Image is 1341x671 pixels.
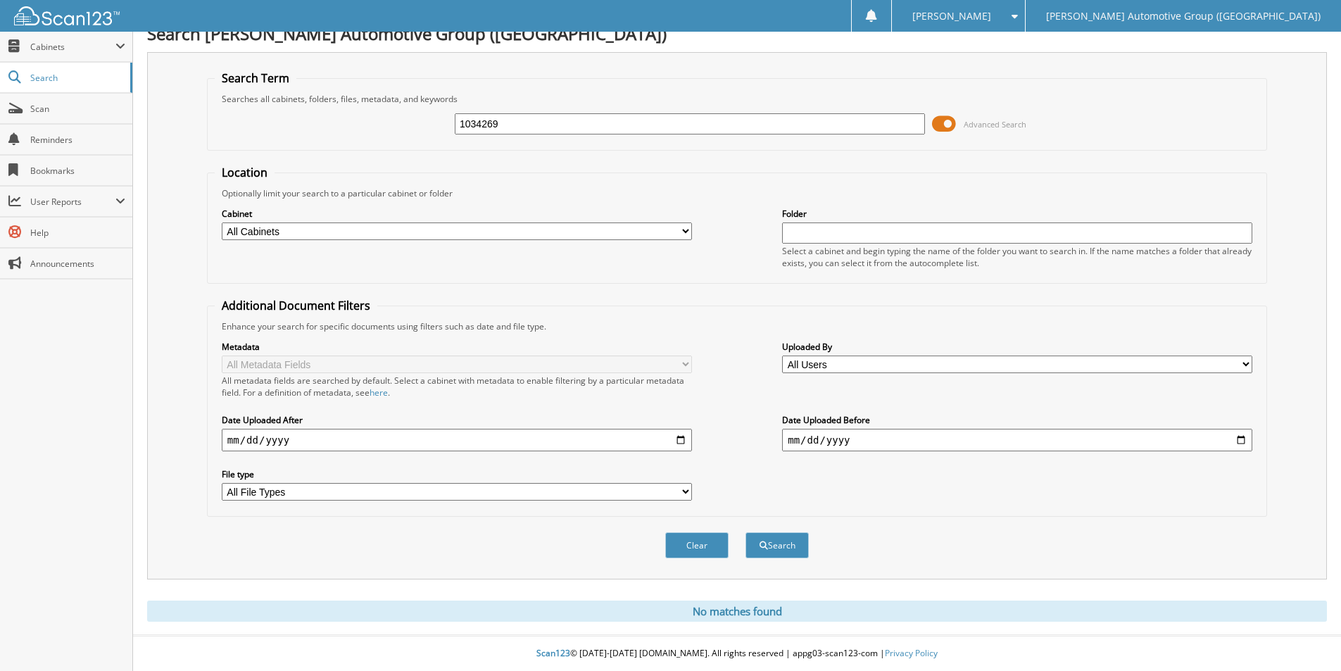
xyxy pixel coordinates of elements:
[222,429,692,451] input: start
[745,532,809,558] button: Search
[215,93,1259,105] div: Searches all cabinets, folders, files, metadata, and keywords
[536,647,570,659] span: Scan123
[30,72,123,84] span: Search
[222,468,692,480] label: File type
[30,41,115,53] span: Cabinets
[370,387,388,399] a: here
[147,22,1327,45] h1: Search [PERSON_NAME] Automotive Group ([GEOGRAPHIC_DATA])
[665,532,729,558] button: Clear
[30,258,125,270] span: Announcements
[782,245,1252,269] div: Select a cabinet and begin typing the name of the folder you want to search in. If the name match...
[964,119,1026,130] span: Advanced Search
[912,12,991,20] span: [PERSON_NAME]
[14,6,120,25] img: scan123-logo-white.svg
[147,601,1327,622] div: No matches found
[1046,12,1321,20] span: [PERSON_NAME] Automotive Group ([GEOGRAPHIC_DATA])
[215,187,1259,199] div: Optionally limit your search to a particular cabinet or folder
[782,208,1252,220] label: Folder
[215,298,377,313] legend: Additional Document Filters
[222,341,692,353] label: Metadata
[215,165,275,180] legend: Location
[885,647,938,659] a: Privacy Policy
[30,165,125,177] span: Bookmarks
[782,341,1252,353] label: Uploaded By
[30,196,115,208] span: User Reports
[215,320,1259,332] div: Enhance your search for specific documents using filters such as date and file type.
[782,414,1252,426] label: Date Uploaded Before
[222,375,692,399] div: All metadata fields are searched by default. Select a cabinet with metadata to enable filtering b...
[30,103,125,115] span: Scan
[1271,603,1341,671] iframe: Chat Widget
[30,227,125,239] span: Help
[782,429,1252,451] input: end
[222,414,692,426] label: Date Uploaded After
[30,134,125,146] span: Reminders
[133,636,1341,671] div: © [DATE]-[DATE] [DOMAIN_NAME]. All rights reserved | appg03-scan123-com |
[222,208,692,220] label: Cabinet
[215,70,296,86] legend: Search Term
